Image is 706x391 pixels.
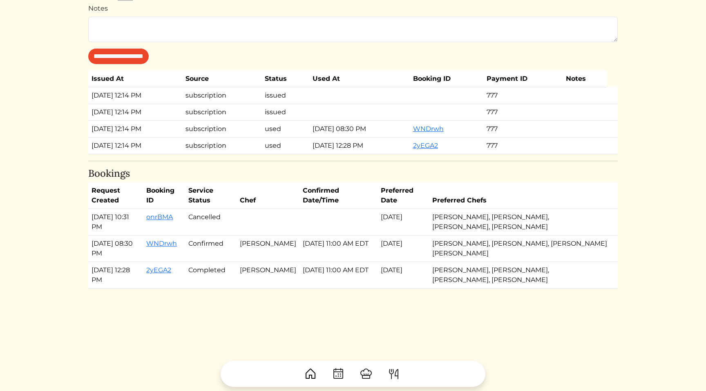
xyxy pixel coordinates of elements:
a: onrBMA [146,213,173,221]
th: Confirmed Date/Time [299,182,378,209]
th: Source [182,71,261,87]
td: [DATE] 12:28 PM [88,262,143,289]
td: 777 [483,120,563,137]
td: [DATE] [378,235,429,262]
td: 777 [483,87,563,104]
td: [DATE] 08:30 PM [309,120,410,137]
td: subscription [182,137,261,154]
td: used [261,137,309,154]
th: Issued At [88,71,182,87]
img: CalendarDots-5bcf9d9080389f2a281d69619e1c85352834be518fbc73d9501aef674afc0d57.svg [332,367,345,380]
td: 777 [483,137,563,154]
th: Chef [237,182,299,209]
th: Request Created [88,182,143,209]
td: [DATE] 12:14 PM [88,137,182,154]
td: 777 [483,104,563,120]
td: [DATE] 12:28 PM [309,137,410,154]
td: [PERSON_NAME] [237,262,299,289]
td: used [261,120,309,137]
a: WNDrwh [146,240,177,247]
img: House-9bf13187bcbb5817f509fe5e7408150f90897510c4275e13d0d5fca38e0b5951.svg [304,367,317,380]
a: WNDrwh [413,125,444,133]
h4: Bookings [88,168,618,180]
th: Payment ID [483,71,563,87]
td: [DATE] 08:30 PM [88,235,143,262]
td: issued [261,104,309,120]
th: Notes [563,71,607,87]
td: issued [261,87,309,104]
label: Notes [88,4,108,13]
th: Booking ID [143,182,185,209]
td: [PERSON_NAME], [PERSON_NAME], [PERSON_NAME], [PERSON_NAME] [429,209,611,235]
th: Preferred Chefs [429,182,611,209]
td: [DATE] [378,262,429,289]
img: ChefHat-a374fb509e4f37eb0702ca99f5f64f3b6956810f32a249b33092029f8484b388.svg [360,367,373,380]
td: Completed [185,262,237,289]
td: [PERSON_NAME], [PERSON_NAME], [PERSON_NAME] [PERSON_NAME] [429,235,611,262]
td: Cancelled [185,209,237,235]
th: Service Status [185,182,237,209]
td: subscription [182,104,261,120]
td: Confirmed [185,235,237,262]
td: [DATE] [378,209,429,235]
td: [PERSON_NAME] [237,235,299,262]
th: Preferred Date [378,182,429,209]
td: [PERSON_NAME], [PERSON_NAME], [PERSON_NAME], [PERSON_NAME] [429,262,611,289]
td: [DATE] 10:31 PM [88,209,143,235]
td: subscription [182,87,261,104]
td: subscription [182,120,261,137]
th: Booking ID [410,71,483,87]
th: Used At [309,71,410,87]
img: ForkKnife-55491504ffdb50bab0c1e09e7649658475375261d09fd45db06cec23bce548bf.svg [387,367,400,380]
td: [DATE] 12:14 PM [88,87,182,104]
a: 2yEGA2 [146,266,171,274]
td: [DATE] 12:14 PM [88,104,182,120]
a: 2yEGA2 [413,142,438,149]
td: [DATE] 11:00 AM EDT [299,235,378,262]
th: Status [261,71,309,87]
td: [DATE] 11:00 AM EDT [299,262,378,289]
td: [DATE] 12:14 PM [88,120,182,137]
